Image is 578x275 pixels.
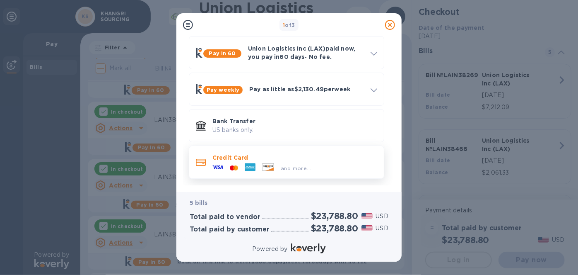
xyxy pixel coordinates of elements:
p: USD [376,212,388,221]
p: Union Logistics Inc (LAX) paid now, you pay in 60 days - No fee. [248,44,364,61]
img: USD [361,213,373,219]
h3: Total paid by customer [190,226,270,234]
b: of 3 [283,22,295,28]
b: Pay weekly [207,87,239,93]
h2: $23,788.80 [311,211,358,221]
span: 1 [283,22,285,28]
p: US banks only. [212,126,377,134]
b: 5 bills [190,200,207,206]
h2: $23,788.80 [311,223,358,234]
h3: Total paid to vendor [190,213,260,221]
p: Powered by [252,245,287,253]
img: Logo [291,243,326,253]
p: Credit Card [212,153,377,162]
p: Pay as little as $2,130.49 per week [249,85,364,93]
p: Bank Transfer [212,117,377,125]
p: USD [376,224,388,233]
b: Pay in 60 [209,50,236,56]
span: and more... [281,165,311,171]
img: USD [361,225,373,231]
